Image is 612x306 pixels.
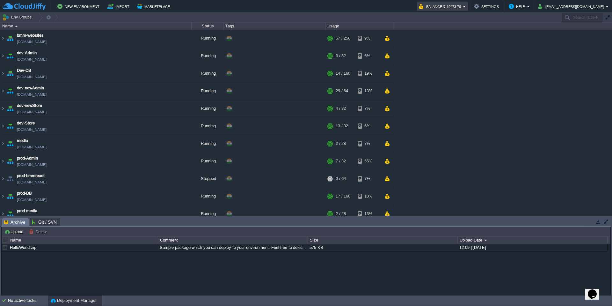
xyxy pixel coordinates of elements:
[458,236,607,244] div: Upload Date
[192,117,223,135] div: Running
[6,47,15,64] img: AMDAwAAAACH5BAEAAAAALAAAAAABAAEAAAICRAEAOw==
[0,205,5,222] img: AMDAwAAAACH5BAEAAAAALAAAAAABAAEAAAICRAEAOw==
[17,155,38,161] a: prod-Admin
[6,170,15,187] img: AMDAwAAAACH5BAEAAAAALAAAAAABAAEAAAICRAEAOw==
[2,3,46,11] img: CloudJiffy
[17,214,47,220] a: [DOMAIN_NAME]
[336,65,350,82] div: 14 / 160
[336,205,346,222] div: 2 / 28
[10,245,36,250] a: HelloWorld.zip
[6,65,15,82] img: AMDAwAAAACH5BAEAAAAALAAAAAABAAEAAAICRAEAOw==
[17,120,35,126] a: dev-Store
[192,153,223,170] div: Running
[6,135,15,152] img: AMDAwAAAACH5BAEAAAAALAAAAAABAAEAAAICRAEAOw==
[358,47,379,64] div: 6%
[336,82,348,100] div: 29 / 64
[308,244,457,251] div: 575 KB
[17,91,47,98] span: [DOMAIN_NAME]
[17,32,44,39] a: bmm-websites
[192,82,223,100] div: Running
[336,135,346,152] div: 2 / 28
[6,82,15,100] img: AMDAwAAAACH5BAEAAAAALAAAAAABAAEAAAICRAEAOw==
[158,236,308,244] div: Comment
[9,236,158,244] div: Name
[2,13,34,22] button: Env Groups
[0,82,5,100] img: AMDAwAAAACH5BAEAAAAALAAAAAABAAEAAAICRAEAOw==
[336,30,350,47] div: 57 / 256
[17,179,47,185] span: [DOMAIN_NAME]
[0,135,5,152] img: AMDAwAAAACH5BAEAAAAALAAAAAABAAEAAAICRAEAOw==
[0,30,5,47] img: AMDAwAAAACH5BAEAAAAALAAAAAABAAEAAAICRAEAOw==
[17,50,37,56] a: dev-Admin
[17,144,47,150] a: [DOMAIN_NAME]
[358,82,379,100] div: 13%
[17,197,47,203] span: [DOMAIN_NAME]
[358,205,379,222] div: 13%
[17,208,37,214] a: prod-media
[509,3,527,10] button: Help
[192,135,223,152] div: Running
[0,153,5,170] img: AMDAwAAAACH5BAEAAAAALAAAAAABAAEAAAICRAEAOw==
[4,218,25,226] span: Archive
[336,170,346,187] div: 0 / 64
[358,188,379,205] div: 10%
[474,3,501,10] button: Settings
[17,190,32,197] a: prod-DB
[17,85,44,91] a: dev-newAdmin
[224,22,325,30] div: Tags
[308,236,457,244] div: Size
[326,22,393,30] div: Usage
[192,47,223,64] div: Running
[15,26,18,27] img: AMDAwAAAACH5BAEAAAAALAAAAAABAAEAAAICRAEAOw==
[6,188,15,205] img: AMDAwAAAACH5BAEAAAAALAAAAAABAAEAAAICRAEAOw==
[0,65,5,82] img: AMDAwAAAACH5BAEAAAAALAAAAAABAAEAAAICRAEAOw==
[17,173,45,179] a: prod-bmmreact
[4,229,25,235] button: Upload
[17,56,47,63] span: [DOMAIN_NAME]
[336,47,346,64] div: 3 / 32
[358,100,379,117] div: 7%
[17,138,28,144] span: media
[158,244,307,251] div: Sample package which you can deploy to your environment. Feel free to delete and upload a package...
[137,3,172,10] button: Marketplace
[192,22,223,30] div: Status
[336,117,348,135] div: 13 / 32
[32,218,57,226] span: Git / SVN
[336,100,346,117] div: 4 / 32
[51,297,97,304] button: Deployment Manager
[358,65,379,82] div: 19%
[419,3,463,10] button: Balance ₹-19473.76
[192,30,223,47] div: Running
[57,3,101,10] button: New Environment
[17,102,42,109] a: dev-newStore
[17,39,47,45] span: [DOMAIN_NAME]
[538,3,606,10] button: [EMAIL_ADDRESS][DOMAIN_NAME]
[6,153,15,170] img: AMDAwAAAACH5BAEAAAAALAAAAAABAAEAAAICRAEAOw==
[17,126,47,133] span: [DOMAIN_NAME]
[336,188,350,205] div: 17 / 160
[6,30,15,47] img: AMDAwAAAACH5BAEAAAAALAAAAAABAAEAAAICRAEAOw==
[358,170,379,187] div: 7%
[0,100,5,117] img: AMDAwAAAACH5BAEAAAAALAAAAAABAAEAAAICRAEAOw==
[29,229,49,235] button: Delete
[17,67,31,74] span: Dev-DB
[17,161,47,168] span: [DOMAIN_NAME]
[192,188,223,205] div: Running
[0,188,5,205] img: AMDAwAAAACH5BAEAAAAALAAAAAABAAEAAAICRAEAOw==
[336,153,346,170] div: 7 / 32
[358,153,379,170] div: 55%
[17,109,47,115] span: [DOMAIN_NAME]
[192,65,223,82] div: Running
[6,117,15,135] img: AMDAwAAAACH5BAEAAAAALAAAAAABAAEAAAICRAEAOw==
[192,100,223,117] div: Running
[8,295,48,306] div: No active tasks
[192,170,223,187] div: Stopped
